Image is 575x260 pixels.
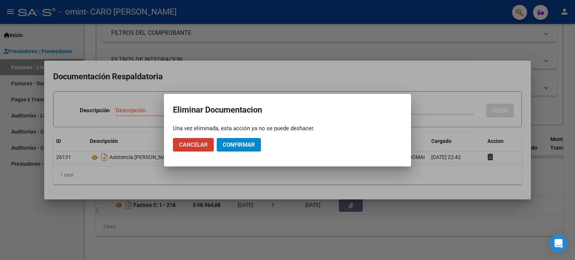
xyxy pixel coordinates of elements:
button: Confirmar [217,138,261,152]
div: Open Intercom Messenger [550,235,568,253]
div: Una vez eliminada, esta acción ya no se puede deshacer. [173,125,402,132]
span: Confirmar [223,141,255,148]
button: Cancelar [173,138,214,152]
h2: Eliminar Documentacion [173,103,402,117]
span: Cancelar [179,141,208,148]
